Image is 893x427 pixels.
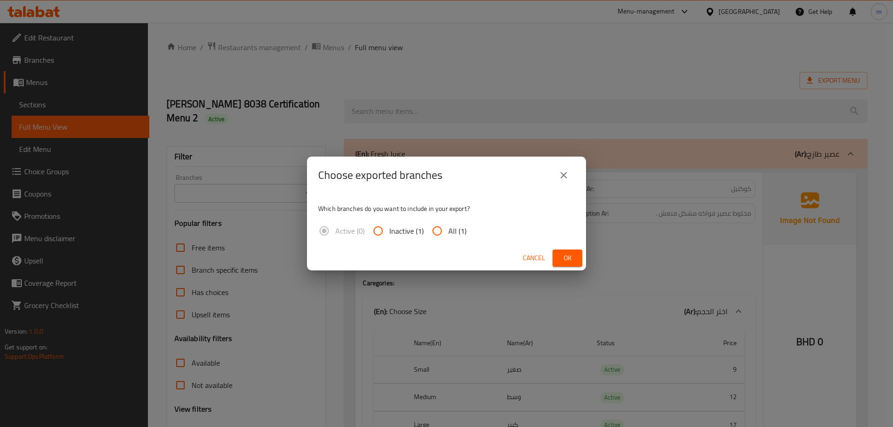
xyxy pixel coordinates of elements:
[318,168,442,183] h2: Choose exported branches
[553,164,575,186] button: close
[389,225,424,236] span: Inactive (1)
[335,225,365,236] span: Active (0)
[560,252,575,264] span: Ok
[448,225,466,236] span: All (1)
[318,204,575,213] p: Which branches do you want to include in your export?
[553,250,582,267] button: Ok
[523,252,545,264] span: Cancel
[519,250,549,267] button: Cancel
